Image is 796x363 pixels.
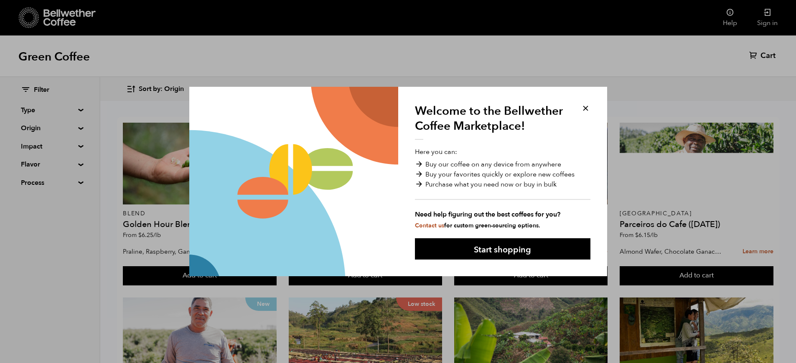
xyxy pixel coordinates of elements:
li: Buy our coffee on any device from anywhere [415,159,590,169]
strong: Need help figuring out the best coffees for you? [415,209,590,219]
small: for custom green-sourcing options. [415,222,540,229]
button: Start shopping [415,238,590,260]
h1: Welcome to the Bellwether Coffee Marketplace! [415,103,570,140]
p: Here you can: [415,147,590,229]
a: Contact us [415,222,444,229]
li: Purchase what you need now or buy in bulk [415,179,590,189]
li: Buy your favorites quickly or explore new coffees [415,169,590,179]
